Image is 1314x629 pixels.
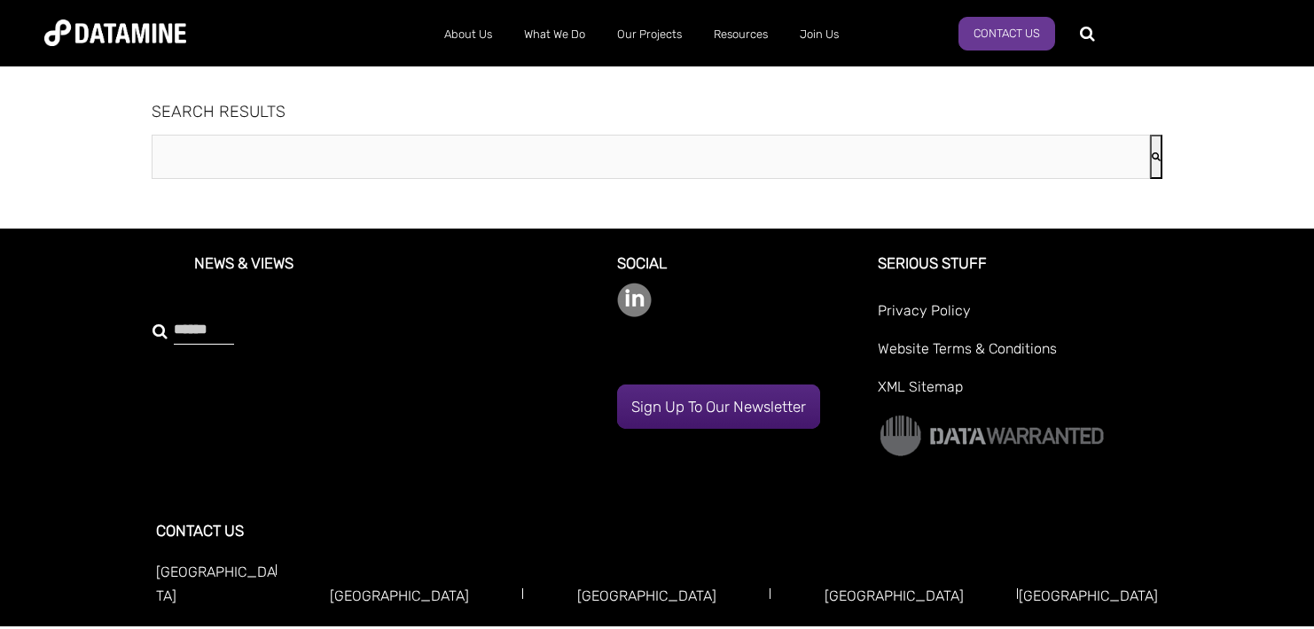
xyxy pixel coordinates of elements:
h3: Social [617,255,857,283]
a: CONTACT US [156,522,244,540]
a: [GEOGRAPHIC_DATA] [825,587,964,604]
a: Our Projects [601,12,698,58]
a: [GEOGRAPHIC_DATA] [330,587,469,604]
a: [GEOGRAPHIC_DATA] [1019,587,1158,604]
a: Sign up to our newsletter [617,384,820,429]
a: What We Do [508,12,601,58]
a: Contact Us [958,17,1055,50]
img: linkedin-color [617,283,652,317]
button: Search [1150,135,1162,179]
img: Datamine [44,19,186,46]
input: This is a search field with an auto-suggest feature attached. [152,135,1150,179]
h1: SEARCH RESULTS [152,104,1162,121]
h3: Serious Stuff [878,255,1158,299]
a: [GEOGRAPHIC_DATA] [577,587,716,604]
a: Join Us [784,12,855,58]
a: Website Terms & Conditions [878,337,1158,375]
a: [GEOGRAPHIC_DATA] [156,563,276,604]
a: Resources [698,12,784,58]
a: Privacy Policy [878,299,1158,337]
img: Data Warranted Logo [878,413,1106,458]
a: XML Sitemap [878,375,1158,413]
a: About Us [428,12,508,58]
h3: News & Views [156,255,557,299]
